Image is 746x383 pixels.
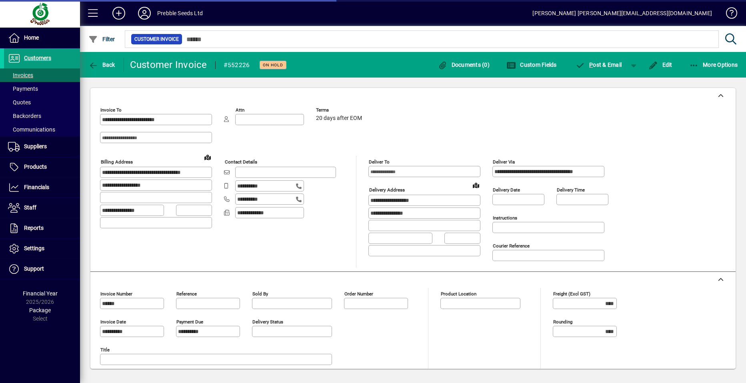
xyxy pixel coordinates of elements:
button: Edit [646,58,674,72]
span: Home [24,34,39,41]
mat-label: Courier Reference [493,243,530,249]
a: Home [4,28,80,48]
button: Custom Fields [504,58,559,72]
a: Backorders [4,109,80,123]
span: Custom Fields [506,62,557,68]
a: Payments [4,82,80,96]
span: Products [24,164,47,170]
span: Payments [8,86,38,92]
mat-label: Freight (excl GST) [553,291,590,297]
div: #552226 [224,59,250,72]
span: On hold [263,62,283,68]
span: Terms [316,108,364,113]
mat-label: Reference [176,291,197,297]
a: Support [4,259,80,279]
span: Filter [88,36,115,42]
span: Communications [8,126,55,133]
app-page-header-button: Back [80,58,124,72]
mat-label: Instructions [493,215,517,221]
mat-label: Delivery status [252,319,283,325]
mat-label: Sold by [252,291,268,297]
span: Documents (0) [438,62,490,68]
a: Staff [4,198,80,218]
span: 20 days after EOM [316,115,362,122]
a: Financials [4,178,80,197]
span: Staff [24,204,36,211]
button: More Options [687,58,740,72]
span: Customer Invoice [134,35,179,43]
span: Backorders [8,113,41,119]
span: Edit [648,62,672,68]
button: Filter [86,32,117,46]
a: Communications [4,123,80,136]
span: Package [29,307,51,313]
a: View on map [470,179,482,191]
mat-label: Payment due [176,319,203,325]
div: Customer Invoice [130,58,207,71]
div: [PERSON_NAME] [PERSON_NAME][EMAIL_ADDRESS][DOMAIN_NAME] [532,7,712,20]
mat-label: Invoice To [100,107,122,113]
span: Customers [24,55,51,61]
span: Reports [24,225,44,231]
span: Back [88,62,115,68]
button: Add [106,6,132,20]
mat-label: Invoice date [100,319,126,325]
span: Suppliers [24,143,47,150]
span: Support [24,265,44,272]
span: Financials [24,184,49,190]
a: Invoices [4,68,80,82]
button: Profile [132,6,157,20]
button: Documents (0) [436,58,492,72]
mat-label: Deliver via [493,159,515,165]
mat-label: Attn [236,107,244,113]
button: Back [86,58,117,72]
span: Financial Year [23,290,58,297]
mat-label: Rounding [553,319,572,325]
a: Knowledge Base [720,2,736,28]
span: ost & Email [576,62,622,68]
span: Invoices [8,72,33,78]
span: Quotes [8,99,31,106]
a: View on map [201,151,214,164]
span: Settings [24,245,44,251]
mat-label: Deliver To [369,159,390,165]
a: Settings [4,239,80,259]
a: Suppliers [4,137,80,157]
mat-label: Invoice number [100,291,132,297]
a: Products [4,157,80,177]
span: More Options [689,62,738,68]
mat-label: Product location [441,291,476,297]
mat-label: Delivery time [557,187,585,193]
button: Post & Email [572,58,626,72]
mat-label: Delivery date [493,187,520,193]
span: P [589,62,593,68]
mat-label: Title [100,347,110,353]
div: Prebble Seeds Ltd [157,7,203,20]
a: Reports [4,218,80,238]
mat-label: Order number [344,291,373,297]
a: Quotes [4,96,80,109]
